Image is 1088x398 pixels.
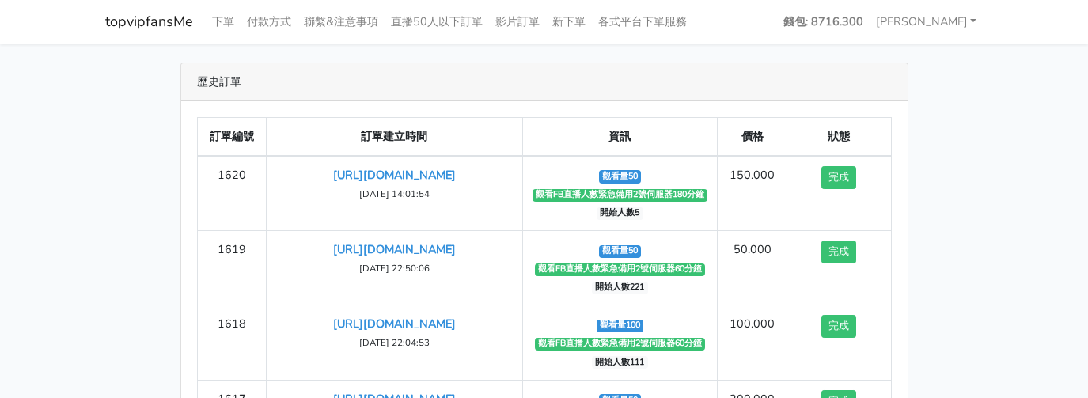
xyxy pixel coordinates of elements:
a: [URL][DOMAIN_NAME] [333,241,456,257]
a: 下單 [206,6,241,37]
span: 開始人數221 [592,282,648,294]
span: 觀看量50 [599,245,642,258]
a: 付款方式 [241,6,298,37]
a: 聯繫&注意事項 [298,6,385,37]
small: [DATE] 22:50:06 [359,262,430,275]
span: 觀看量100 [597,320,644,332]
th: 訂單建立時間 [267,118,522,157]
td: 50.000 [718,231,787,305]
a: 錢包: 8716.300 [777,6,870,37]
th: 狀態 [787,118,891,157]
a: 各式平台下單服務 [592,6,693,37]
strong: 錢包: 8716.300 [783,13,863,29]
span: 開始人數5 [597,207,643,220]
a: 直播50人以下訂單 [385,6,489,37]
button: 完成 [821,241,856,263]
td: 1618 [197,305,267,380]
span: 觀看量50 [599,170,642,183]
a: [URL][DOMAIN_NAME] [333,316,456,332]
a: topvipfansMe [105,6,193,37]
button: 完成 [821,166,856,189]
a: 新下單 [546,6,592,37]
span: 觀看FB直播人數緊急備用2號伺服器60分鐘 [535,263,706,276]
th: 價格 [718,118,787,157]
button: 完成 [821,315,856,338]
td: 1620 [197,156,267,231]
span: 開始人數111 [592,356,648,369]
div: 歷史訂單 [181,63,908,101]
th: 訂單編號 [197,118,267,157]
th: 資訊 [522,118,718,157]
a: [PERSON_NAME] [870,6,984,37]
td: 1619 [197,231,267,305]
td: 100.000 [718,305,787,380]
a: 影片訂單 [489,6,546,37]
span: 觀看FB直播人數緊急備用2號伺服器180分鐘 [533,189,708,202]
small: [DATE] 14:01:54 [359,188,430,200]
td: 150.000 [718,156,787,231]
span: 觀看FB直播人數緊急備用2號伺服器60分鐘 [535,338,706,351]
small: [DATE] 22:04:53 [359,336,430,349]
a: [URL][DOMAIN_NAME] [333,167,456,183]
